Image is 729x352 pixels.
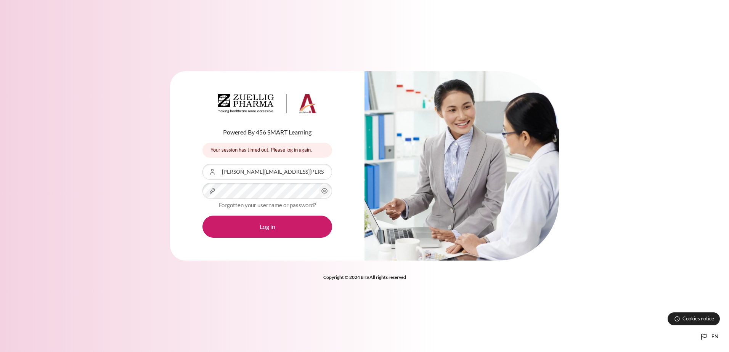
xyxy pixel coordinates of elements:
[323,274,406,280] strong: Copyright © 2024 BTS All rights reserved
[202,143,332,158] div: Your session has timed out. Please log in again.
[219,202,316,208] a: Forgotten your username or password?
[668,312,720,325] button: Cookies notice
[218,94,317,116] a: Architeck
[202,128,332,137] p: Powered By 456 SMART Learning
[682,315,714,322] span: Cookies notice
[202,164,332,180] input: Username or Email Address
[202,216,332,238] button: Log in
[696,329,721,344] button: Languages
[711,333,718,341] span: en
[218,94,317,113] img: Architeck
